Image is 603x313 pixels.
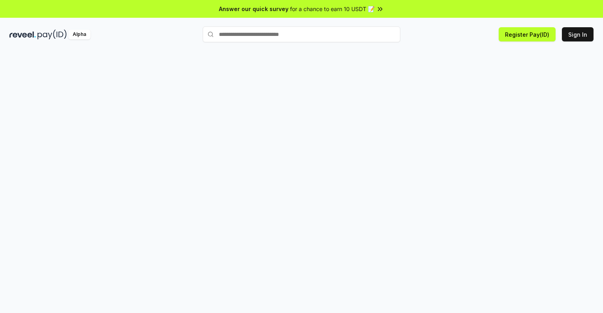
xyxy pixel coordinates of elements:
[219,5,288,13] span: Answer our quick survey
[68,30,90,39] div: Alpha
[9,30,36,39] img: reveel_dark
[562,27,594,41] button: Sign In
[499,27,556,41] button: Register Pay(ID)
[38,30,67,39] img: pay_id
[290,5,375,13] span: for a chance to earn 10 USDT 📝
